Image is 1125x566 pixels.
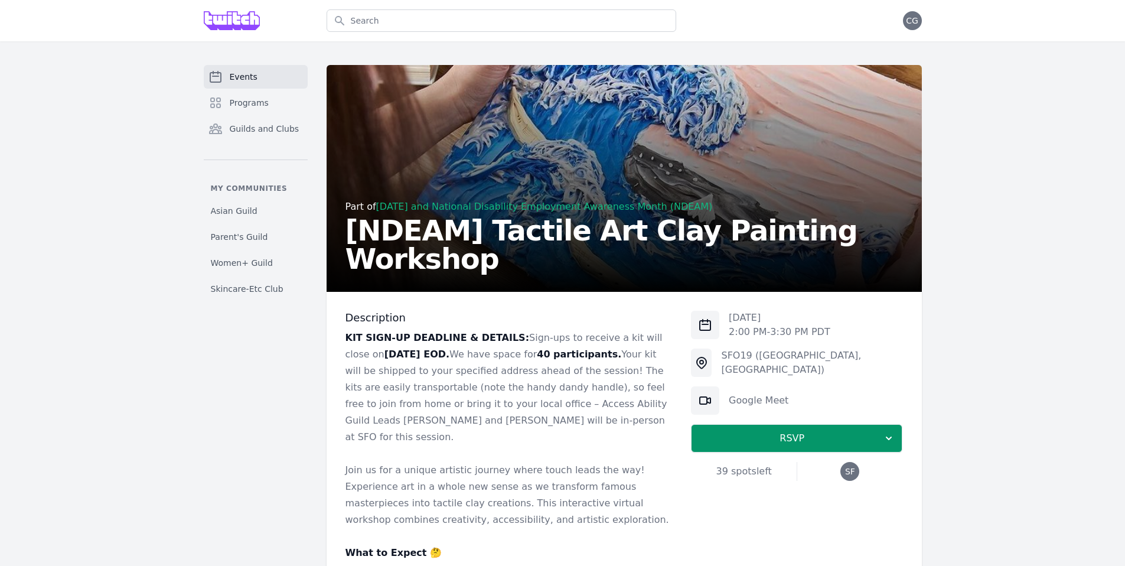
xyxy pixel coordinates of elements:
span: Programs [230,97,269,109]
a: Programs [204,91,308,115]
span: RSVP [701,431,883,445]
div: Part of [345,200,903,214]
a: Events [204,65,308,89]
p: 2:00 PM - 3:30 PM PDT [729,325,830,339]
img: Grove [204,11,260,30]
a: Asian Guild [204,200,308,222]
button: CG [903,11,922,30]
button: RSVP [691,424,902,453]
p: Join us for a unique artistic journey where touch leads the way! Experience art in a whole new se... [345,462,673,528]
h2: [NDEAM] Tactile Art Clay Painting Workshop [345,216,903,273]
div: 39 spots left [691,464,797,479]
a: Skincare-Etc Club [204,278,308,300]
a: Women+ Guild [204,252,308,274]
input: Search [327,9,676,32]
span: Events [230,71,257,83]
strong: KIT SIGN-UP DEADLINE & DETAILS: [345,332,530,343]
nav: Sidebar [204,65,308,300]
strong: What to Expect 🤔 [345,547,442,558]
span: SF [845,467,855,476]
a: Parent's Guild [204,226,308,248]
p: My communities [204,184,308,193]
h3: Description [345,311,673,325]
p: [DATE] [729,311,830,325]
a: Google Meet [729,395,788,406]
span: Guilds and Clubs [230,123,299,135]
strong: 40 participants. [537,349,621,360]
p: Sign-ups to receive a kit will close on We have space for Your kit will be shipped to your specif... [345,330,673,445]
span: Asian Guild [211,205,257,217]
span: Parent's Guild [211,231,268,243]
a: [DATE] and National Disability Employment Awareness Month (NDEAM) [376,201,713,212]
div: SFO19 ([GEOGRAPHIC_DATA], [GEOGRAPHIC_DATA]) [721,349,902,377]
span: Skincare-Etc Club [211,283,283,295]
a: Guilds and Clubs [204,117,308,141]
span: CG [906,17,918,25]
span: Women+ Guild [211,257,273,269]
strong: [DATE] EOD. [384,349,449,360]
